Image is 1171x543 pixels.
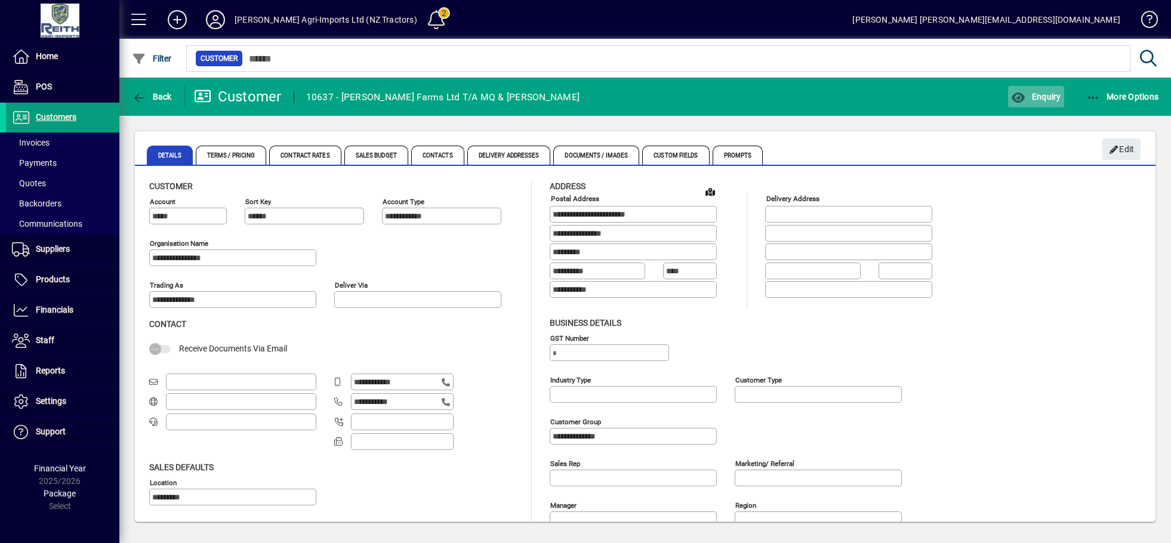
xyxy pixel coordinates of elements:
[36,51,58,61] span: Home
[44,489,76,498] span: Package
[194,87,282,106] div: Customer
[713,146,763,165] span: Prompts
[12,219,82,229] span: Communications
[6,42,119,72] a: Home
[12,199,61,208] span: Backorders
[642,146,709,165] span: Custom Fields
[147,146,193,165] span: Details
[36,274,70,284] span: Products
[6,72,119,102] a: POS
[6,193,119,214] a: Backorders
[344,146,408,165] span: Sales Budget
[6,235,119,264] a: Suppliers
[129,48,175,69] button: Filter
[550,417,601,425] mat-label: Customer group
[150,239,208,248] mat-label: Organisation name
[149,462,214,472] span: Sales defaults
[1132,2,1156,41] a: Knowledge Base
[335,281,368,289] mat-label: Deliver via
[150,198,175,206] mat-label: Account
[196,146,267,165] span: Terms / Pricing
[383,198,424,206] mat-label: Account Type
[36,82,52,91] span: POS
[6,356,119,386] a: Reports
[179,344,287,353] span: Receive Documents Via Email
[550,181,585,191] span: Address
[553,146,639,165] span: Documents / Images
[467,146,551,165] span: Delivery Addresses
[735,501,756,509] mat-label: Region
[6,132,119,153] a: Invoices
[36,244,70,254] span: Suppliers
[1109,140,1135,159] span: Edit
[411,146,464,165] span: Contacts
[119,86,185,107] app-page-header-button: Back
[129,86,175,107] button: Back
[150,281,183,289] mat-label: Trading as
[36,427,66,436] span: Support
[550,375,591,384] mat-label: Industry type
[245,198,271,206] mat-label: Sort key
[6,387,119,416] a: Settings
[36,335,54,345] span: Staff
[6,214,119,234] a: Communications
[550,318,621,328] span: Business details
[306,88,580,107] div: 10637 - [PERSON_NAME] Farms Ltd T/A MQ & [PERSON_NAME]
[550,334,589,342] mat-label: GST Number
[132,54,172,63] span: Filter
[158,9,196,30] button: Add
[735,459,794,467] mat-label: Marketing/ Referral
[36,366,65,375] span: Reports
[852,10,1120,29] div: [PERSON_NAME] [PERSON_NAME][EMAIL_ADDRESS][DOMAIN_NAME]
[196,9,235,30] button: Profile
[1086,92,1159,101] span: More Options
[6,173,119,193] a: Quotes
[12,158,57,168] span: Payments
[6,153,119,173] a: Payments
[201,53,238,64] span: Customer
[235,10,417,29] div: [PERSON_NAME] Agri-Imports Ltd (NZ Tractors)
[701,182,720,201] a: View on map
[36,396,66,406] span: Settings
[550,501,577,509] mat-label: Manager
[6,326,119,356] a: Staff
[1008,86,1064,107] button: Enquiry
[1011,92,1061,101] span: Enquiry
[6,295,119,325] a: Financials
[149,319,186,329] span: Contact
[149,181,193,191] span: Customer
[12,178,46,188] span: Quotes
[6,417,119,447] a: Support
[269,146,341,165] span: Contract Rates
[735,375,782,384] mat-label: Customer type
[150,478,177,486] mat-label: Location
[34,464,86,473] span: Financial Year
[36,305,73,314] span: Financials
[6,265,119,295] a: Products
[12,138,50,147] span: Invoices
[1083,86,1162,107] button: More Options
[550,459,580,467] mat-label: Sales rep
[36,112,76,122] span: Customers
[132,92,172,101] span: Back
[1102,138,1141,160] button: Edit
